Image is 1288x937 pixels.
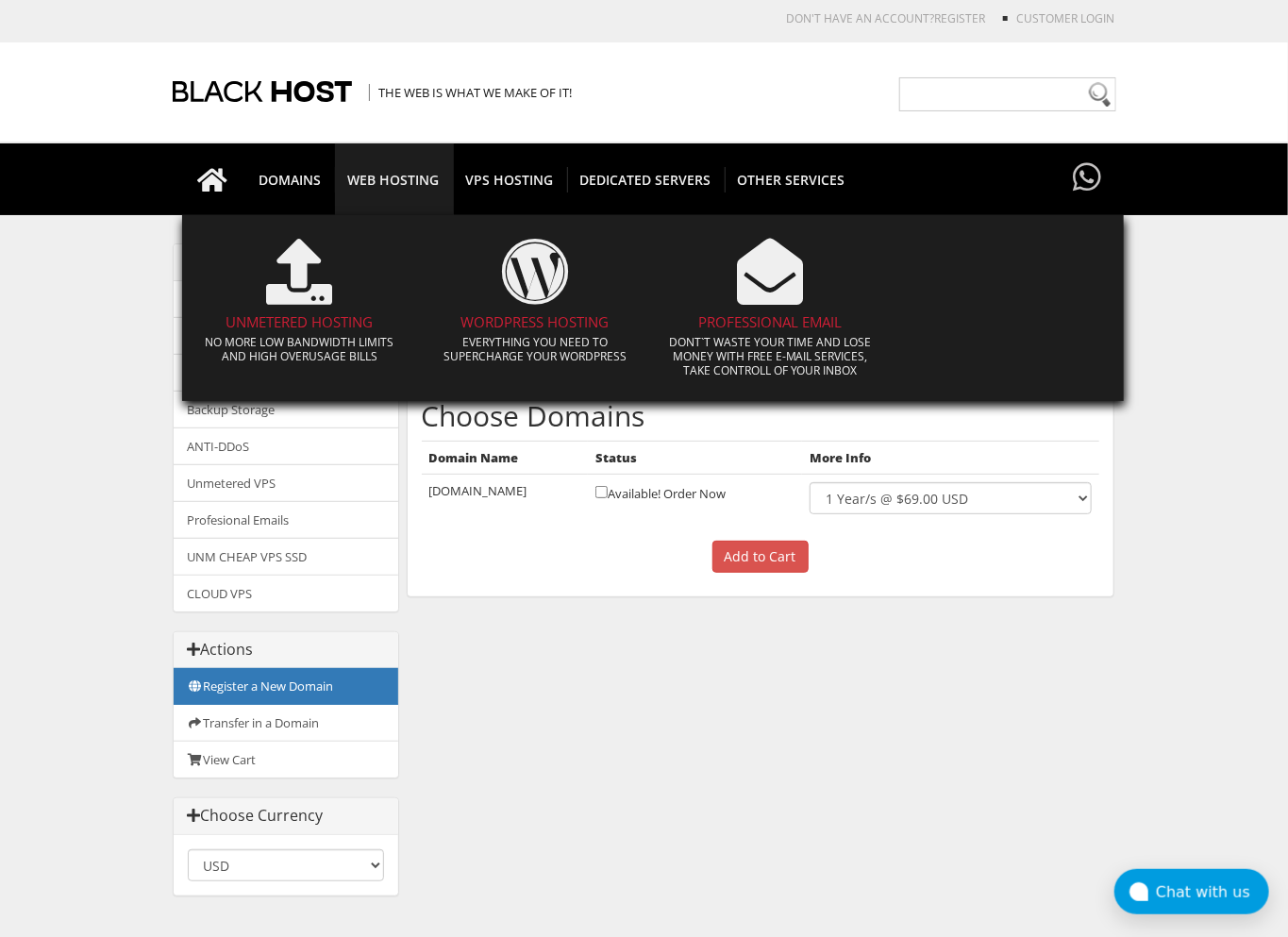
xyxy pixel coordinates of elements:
a: DOMAINS [246,143,336,215]
a: Transfer in a Domain [174,704,398,742]
p: No more low bandwidth limits and high overusage bills [196,335,404,363]
span: VPS HOSTING [453,167,568,192]
span: DOMAINS [246,167,336,192]
a: Go to homepage [179,143,247,215]
a: REGISTER [935,10,986,26]
span: WEB HOSTING [335,167,453,192]
span: The Web is what we make of it! [369,84,573,101]
a: CLOUD VPS [174,575,398,611]
h4: Professional email [667,314,875,330]
a: WORDPRESS HOSTING Everything you need to supercharge your Wordpress [422,225,648,377]
h3: Choose Currency [188,808,384,825]
a: Unmetered VPS [174,464,398,502]
a: Bare metal servers [174,317,398,355]
a: UNM CHEAP VPS SSD [174,538,398,576]
h3: Actions [188,642,384,659]
a: DEDICATED SERVERS [567,143,726,215]
h4: UNMETERED HOSTING [196,314,404,330]
input: Need help? [899,77,1116,111]
a: UNMETERED HOSTING No more low bandwidth limits and high overusage bills [187,225,413,377]
td: [DOMAIN_NAME] [422,475,589,523]
a: ANTI-DDoS [174,427,398,465]
a: Shared hosting [174,281,398,318]
p: Everything you need to supercharge your Wordpress [431,335,639,363]
div: Chat with us [1156,883,1269,901]
th: Domain Name [422,441,589,475]
a: Have questions? [1069,143,1107,213]
th: Status [588,441,802,475]
a: WEB HOSTING [335,143,454,215]
button: Chat with us [1114,869,1269,914]
a: View Cart [174,741,398,778]
h2: Choose Domains [422,400,1099,431]
a: Enterprise servers [174,354,398,392]
li: Don't have an account? [759,10,986,26]
span: DEDICATED SERVERS [567,167,726,192]
a: Backup Storage [174,391,398,428]
a: Customer Login [1017,10,1115,26]
input: Add to Cart [712,541,809,573]
a: Register a New Domain [174,668,398,705]
a: Professional email Dont`t waste your time and lose money with free e-mail services, take controll... [658,225,884,392]
span: OTHER SERVICES [725,167,859,192]
a: VPS HOSTING [453,143,568,215]
h4: WORDPRESS HOSTING [431,314,639,330]
a: OTHER SERVICES [725,143,859,215]
th: More Info [802,441,1098,475]
td: Available! Order Now [588,475,802,523]
a: Profesional Emails [174,501,398,539]
p: Dont`t waste your time and lose money with free e-mail services, take controll of your inbox [667,335,875,377]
